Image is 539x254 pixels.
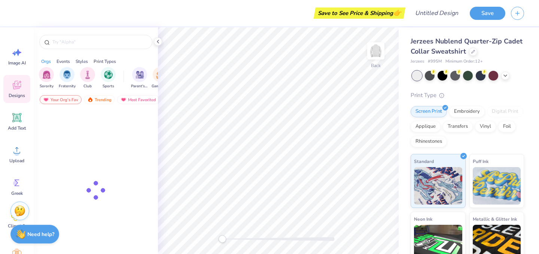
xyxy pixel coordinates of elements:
[473,157,488,165] span: Puff Ink
[219,235,226,243] div: Accessibility label
[94,58,116,65] div: Print Types
[475,121,496,132] div: Vinyl
[156,70,165,79] img: Game Day Image
[40,95,82,104] div: Your Org's Fav
[83,70,92,79] img: Club Image
[411,136,447,147] div: Rhinestones
[39,67,54,89] button: filter button
[152,67,169,89] div: filter for Game Day
[4,223,29,235] span: Clipart & logos
[59,84,76,89] span: Fraternity
[414,167,462,205] img: Standard
[470,7,505,20] button: Save
[40,84,54,89] span: Sorority
[152,84,169,89] span: Game Day
[316,7,404,19] div: Save to See Price & Shipping
[131,67,148,89] div: filter for Parent's Weekend
[131,67,148,89] button: filter button
[393,8,401,17] span: 👉
[76,58,88,65] div: Styles
[487,106,523,117] div: Digital Print
[411,37,523,56] span: Jerzees Nublend Quarter-Zip Cadet Collar Sweatshirt
[59,67,76,89] div: filter for Fraternity
[63,70,71,79] img: Fraternity Image
[80,67,95,89] div: filter for Club
[473,167,521,205] img: Puff Ink
[414,215,432,223] span: Neon Ink
[409,6,464,21] input: Untitled Design
[117,95,159,104] div: Most Favorited
[8,125,26,131] span: Add Text
[428,58,442,65] span: # 995M
[411,58,424,65] span: Jerzees
[83,84,92,89] span: Club
[42,70,51,79] img: Sorority Image
[371,62,381,69] div: Back
[135,70,144,79] img: Parent's Weekend Image
[101,67,116,89] button: filter button
[39,67,54,89] div: filter for Sorority
[52,38,147,46] input: Try "Alpha"
[9,158,24,164] span: Upload
[43,97,49,102] img: most_fav.gif
[11,190,23,196] span: Greek
[411,106,447,117] div: Screen Print
[368,43,383,58] img: Back
[8,60,26,66] span: Image AI
[414,157,434,165] span: Standard
[104,70,113,79] img: Sports Image
[449,106,485,117] div: Embroidery
[152,67,169,89] button: filter button
[411,121,441,132] div: Applique
[41,58,51,65] div: Orgs
[445,58,483,65] span: Minimum Order: 12 +
[57,58,70,65] div: Events
[473,215,517,223] span: Metallic & Glitter Ink
[131,84,148,89] span: Parent's Weekend
[80,67,95,89] button: filter button
[84,95,115,104] div: Trending
[411,91,524,100] div: Print Type
[443,121,473,132] div: Transfers
[101,67,116,89] div: filter for Sports
[27,231,54,238] strong: Need help?
[59,67,76,89] button: filter button
[9,93,25,99] span: Designs
[87,97,93,102] img: trending.gif
[121,97,127,102] img: most_fav.gif
[103,84,114,89] span: Sports
[498,121,516,132] div: Foil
